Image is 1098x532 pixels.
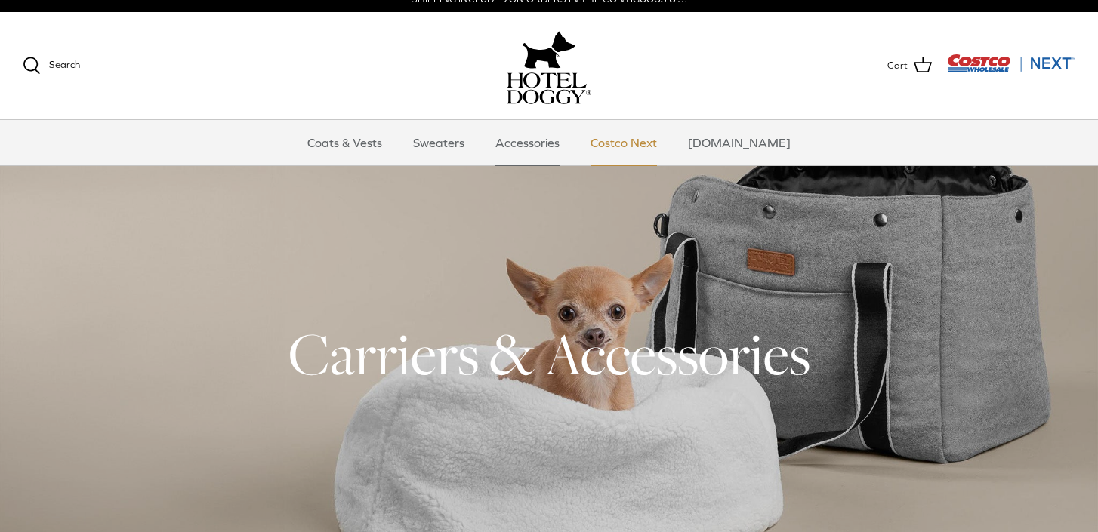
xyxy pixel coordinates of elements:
a: hoteldoggy.com hoteldoggycom [507,27,591,104]
img: Costco Next [947,54,1075,72]
img: hoteldoggycom [507,72,591,104]
span: Cart [887,58,908,74]
a: Costco Next [577,120,671,165]
h1: Carriers & Accessories [23,317,1075,391]
a: [DOMAIN_NAME] [674,120,804,165]
a: Visit Costco Next [947,63,1075,75]
img: hoteldoggy.com [523,27,575,72]
a: Coats & Vests [294,120,396,165]
a: Search [23,57,80,75]
a: Accessories [482,120,573,165]
a: Sweaters [399,120,478,165]
span: Search [49,59,80,70]
a: Cart [887,56,932,75]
